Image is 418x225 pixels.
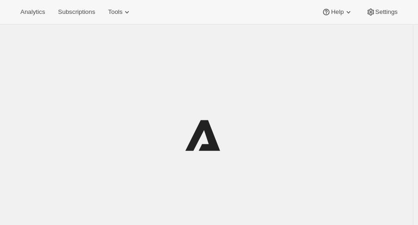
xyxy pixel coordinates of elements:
button: Help [316,6,358,19]
span: Help [331,8,343,16]
span: Tools [108,8,122,16]
button: Subscriptions [52,6,101,19]
button: Analytics [15,6,51,19]
span: Analytics [20,8,45,16]
span: Settings [375,8,398,16]
button: Tools [102,6,137,19]
span: Subscriptions [58,8,95,16]
button: Settings [361,6,403,19]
